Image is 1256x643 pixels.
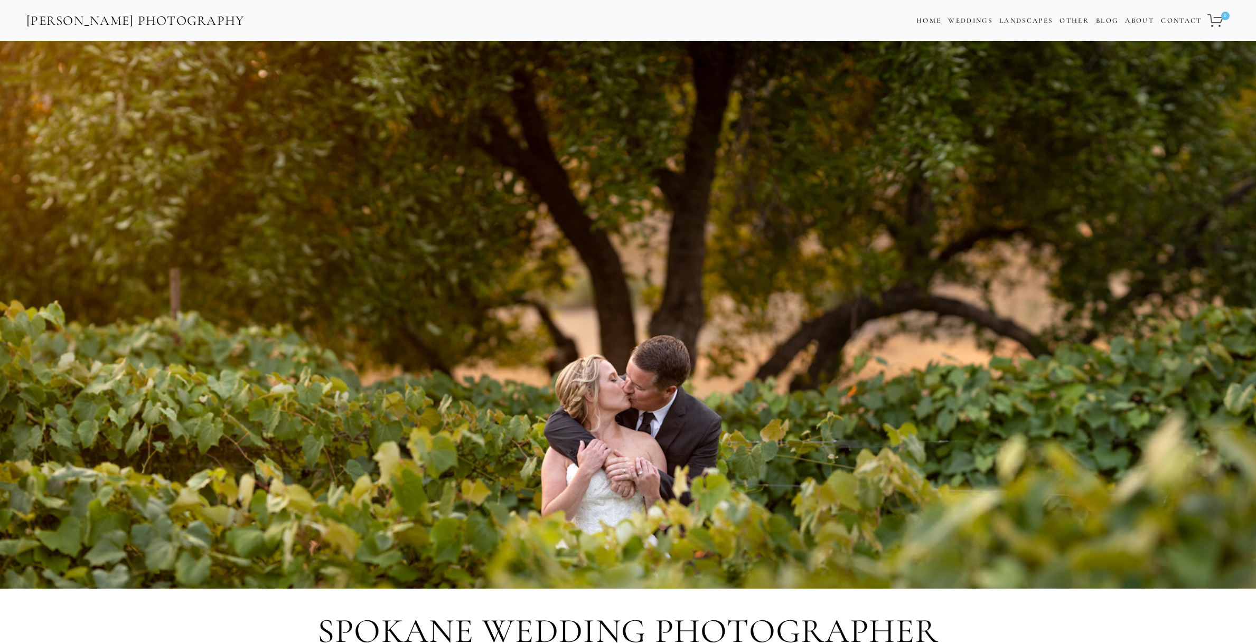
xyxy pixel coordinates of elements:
a: [PERSON_NAME] Photography [25,9,246,33]
a: Weddings [948,16,992,25]
a: Home [916,13,941,29]
a: Contact [1161,13,1202,29]
a: Blog [1096,13,1118,29]
a: Other [1060,16,1089,25]
a: About [1125,13,1154,29]
a: 0 items in cart [1206,8,1231,33]
a: Landscapes [999,16,1053,25]
span: 0 [1221,12,1230,20]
